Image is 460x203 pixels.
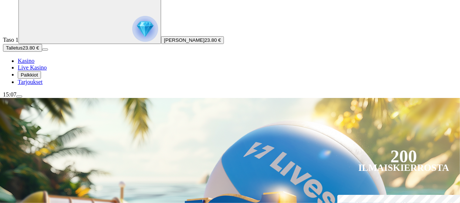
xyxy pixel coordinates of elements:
[358,163,449,172] div: Ilmaiskierrosta
[161,36,224,44] button: [PERSON_NAME]23.80 €
[18,79,42,85] span: Tarjoukset
[23,45,39,51] span: 23.80 €
[18,71,41,79] button: reward iconPalkkiot
[3,91,16,98] span: 15:07
[391,152,417,161] div: 200
[132,16,158,42] img: reward progress
[42,48,48,51] button: menu
[164,37,205,43] span: [PERSON_NAME]
[18,79,42,85] a: gift-inverted iconTarjoukset
[205,37,221,43] span: 23.80 €
[21,72,38,78] span: Palkkiot
[3,37,18,43] span: Taso 1
[18,58,34,64] span: Kasino
[18,58,34,64] a: diamond iconKasino
[18,64,47,71] a: poker-chip iconLive Kasino
[18,64,47,71] span: Live Kasino
[16,95,22,98] button: menu
[6,45,23,51] span: Talletus
[3,44,42,52] button: Talletusplus icon23.80 €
